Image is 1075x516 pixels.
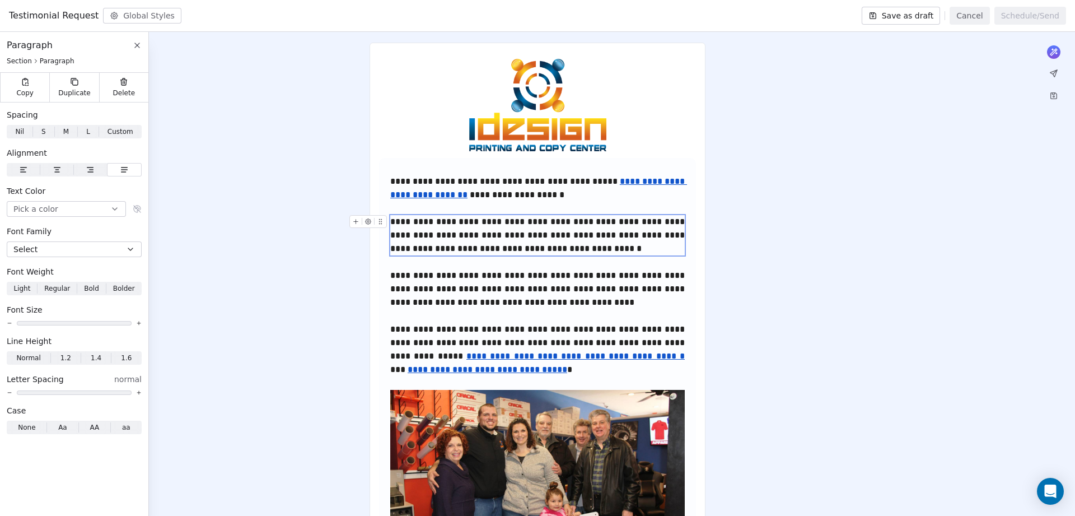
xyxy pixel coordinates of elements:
span: Paragraph [7,39,53,52]
span: Delete [113,89,135,97]
span: Letter Spacing [7,374,64,385]
span: Font Size [7,304,43,315]
span: Bold [84,283,99,294]
span: None [18,422,35,433]
span: aa [122,422,130,433]
span: L [86,127,90,137]
span: Section [7,57,32,66]
span: Alignment [7,147,47,159]
span: AA [90,422,99,433]
span: 1.2 [60,353,71,363]
button: Global Styles [103,8,181,24]
button: Save as draft [862,7,941,25]
span: Duplicate [58,89,90,97]
button: Schedule/Send [994,7,1066,25]
span: normal [114,374,142,385]
span: 1.6 [121,353,132,363]
span: Select [13,244,38,255]
button: Pick a color [7,201,126,217]
span: Spacing [7,109,38,120]
span: Nil [15,127,24,137]
span: Aa [58,422,67,433]
span: Copy [16,89,34,97]
span: Font Family [7,226,52,237]
span: Normal [16,353,40,363]
span: Font Weight [7,266,54,277]
span: Testimonial Request [9,9,99,22]
span: S [41,127,46,137]
span: Paragraph [40,57,74,66]
span: Line Height [7,336,52,347]
span: Light [13,283,30,294]
div: Open Intercom Messenger [1037,478,1064,505]
span: Regular [44,283,70,294]
span: Text Color [7,185,45,197]
span: Case [7,405,26,416]
span: M [63,127,69,137]
span: Custom [107,127,133,137]
span: 1.4 [91,353,101,363]
span: Bolder [113,283,135,294]
button: Cancel [950,7,989,25]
